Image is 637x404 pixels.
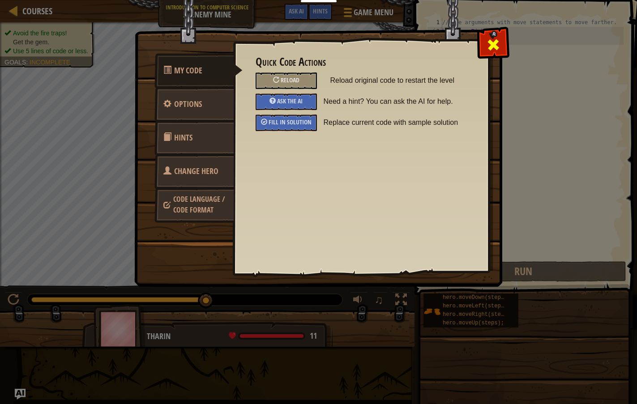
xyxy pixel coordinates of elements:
[256,72,317,89] div: Reload original code to restart the level
[256,56,466,68] h3: Quick Code Actions
[324,115,473,131] span: Replace current code with sample solution
[256,115,317,131] div: Fill in solution
[173,194,225,215] span: Choose hero, language
[324,94,473,110] span: Need a hint? You can ask the AI for help.
[154,53,243,88] a: My Code
[174,65,202,76] span: Quick Code Actions
[256,94,317,110] div: Ask the AI
[277,97,303,105] span: Ask the AI
[174,98,202,110] span: Configure settings
[269,118,312,126] span: Fill in solution
[154,87,234,122] a: Options
[281,76,299,84] span: Reload
[174,166,218,177] span: Choose hero, language
[174,132,192,143] span: Hints
[330,72,466,89] span: Reload original code to restart the level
